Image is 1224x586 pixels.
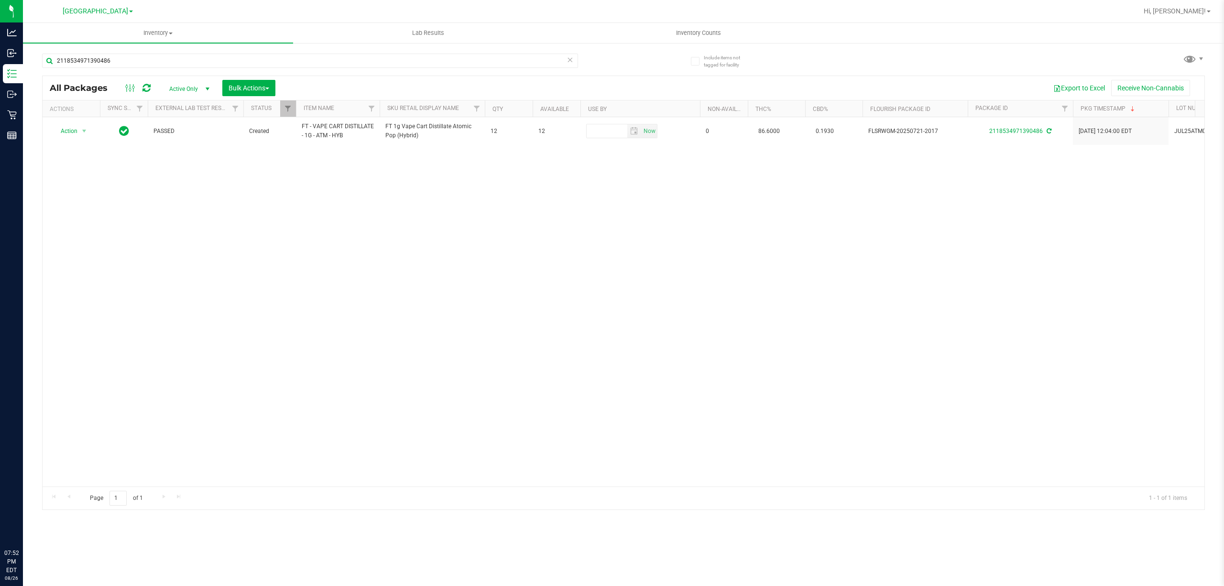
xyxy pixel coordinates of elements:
[641,124,657,138] span: Set Current date
[1047,80,1111,96] button: Export to Excel
[251,105,272,111] a: Status
[704,54,752,68] span: Include items not tagged for facility
[23,29,293,37] span: Inventory
[538,127,575,136] span: 12
[302,122,374,140] span: FT - VAPE CART DISTILLATE - 1G - ATM - HYB
[293,23,563,43] a: Lab Results
[23,23,293,43] a: Inventory
[82,491,151,506] span: Page of 1
[385,122,479,140] span: FT 1g Vape Cart Distillate Atomic Pop (Hybrid)
[119,124,129,138] span: In Sync
[1111,80,1190,96] button: Receive Non-Cannabis
[708,106,750,112] a: Non-Available
[304,105,334,111] a: Item Name
[492,106,503,112] a: Qty
[491,127,527,136] span: 12
[52,124,78,138] span: Action
[811,124,839,138] span: 0.1930
[364,100,380,117] a: Filter
[155,105,230,111] a: External Lab Test Result
[7,28,17,37] inline-svg: Analytics
[567,54,573,66] span: Clear
[627,124,641,138] span: select
[4,549,19,575] p: 07:52 PM EDT
[1079,127,1132,136] span: [DATE] 12:04:00 EDT
[663,29,734,37] span: Inventory Counts
[7,69,17,78] inline-svg: Inventory
[153,127,238,136] span: PASSED
[228,100,243,117] a: Filter
[7,131,17,140] inline-svg: Reports
[870,106,930,112] a: Flourish Package ID
[387,105,459,111] a: Sku Retail Display Name
[540,106,569,112] a: Available
[280,100,296,117] a: Filter
[78,124,90,138] span: select
[50,106,96,112] div: Actions
[1176,105,1211,111] a: Lot Number
[229,84,269,92] span: Bulk Actions
[399,29,457,37] span: Lab Results
[868,127,962,136] span: FLSRWGM-20250721-2017
[249,127,290,136] span: Created
[7,48,17,58] inline-svg: Inbound
[989,128,1043,134] a: 2118534971390486
[222,80,275,96] button: Bulk Actions
[588,106,607,112] a: Use By
[1144,7,1206,15] span: Hi, [PERSON_NAME]!
[706,127,742,136] span: 0
[1045,128,1051,134] span: Sync from Compliance System
[50,83,117,93] span: All Packages
[42,54,578,68] input: Search Package ID, Item Name, SKU, Lot or Part Number...
[813,106,828,112] a: CBD%
[7,110,17,120] inline-svg: Retail
[4,575,19,582] p: 08/26
[1057,100,1073,117] a: Filter
[63,7,128,15] span: [GEOGRAPHIC_DATA]
[754,124,785,138] span: 86.6000
[755,106,771,112] a: THC%
[563,23,833,43] a: Inventory Counts
[132,100,148,117] a: Filter
[1141,491,1195,505] span: 1 - 1 of 1 items
[469,100,485,117] a: Filter
[975,105,1008,111] a: Package ID
[10,509,38,538] iframe: Resource center
[108,105,144,111] a: Sync Status
[641,124,657,138] span: select
[1081,105,1137,112] a: Pkg Timestamp
[7,89,17,99] inline-svg: Outbound
[109,491,127,506] input: 1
